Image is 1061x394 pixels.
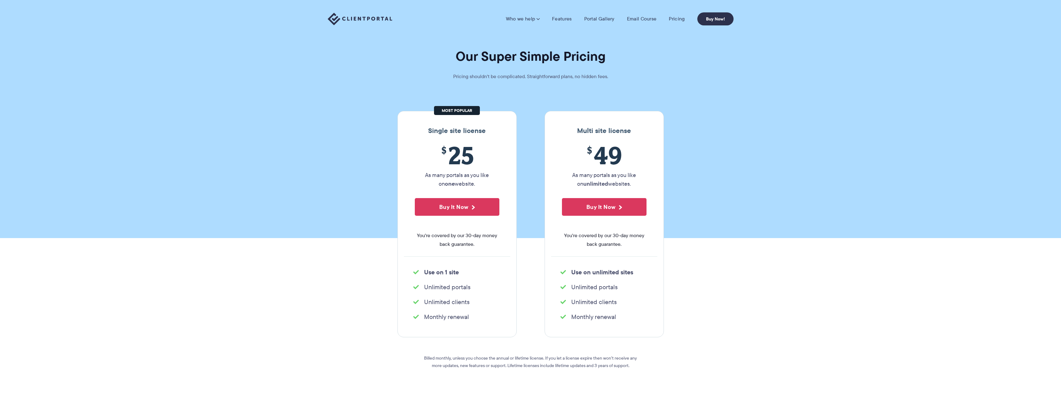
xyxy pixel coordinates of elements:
strong: one [445,179,455,188]
a: Portal Gallery [584,16,615,22]
a: Pricing [669,16,685,22]
a: Who we help [506,16,540,22]
strong: unlimited [583,179,608,188]
span: 25 [415,141,499,169]
strong: Use on unlimited sites [571,268,633,277]
span: You're covered by our 30-day money back guarantee. [415,231,499,249]
li: Unlimited portals [560,283,648,291]
li: Monthly renewal [413,312,501,321]
p: As many portals as you like on website. [415,171,499,188]
a: Features [552,16,572,22]
h3: Single site license [404,127,510,135]
li: Monthly renewal [560,312,648,321]
p: Billed monthly, unless you choose the annual or lifetime license. If you let a license expire the... [419,354,642,369]
span: You're covered by our 30-day money back guarantee. [562,231,647,249]
li: Unlimited clients [413,298,501,306]
button: Buy It Now [562,198,647,216]
p: As many portals as you like on websites. [562,171,647,188]
strong: Use on 1 site [424,268,459,277]
h3: Multi site license [551,127,657,135]
span: 49 [562,141,647,169]
button: Buy It Now [415,198,499,216]
p: Pricing shouldn't be complicated. Straightforward plans, no hidden fees. [438,72,624,81]
li: Unlimited clients [560,298,648,306]
li: Unlimited portals [413,283,501,291]
a: Email Course [627,16,657,22]
a: Buy Now! [697,12,734,25]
